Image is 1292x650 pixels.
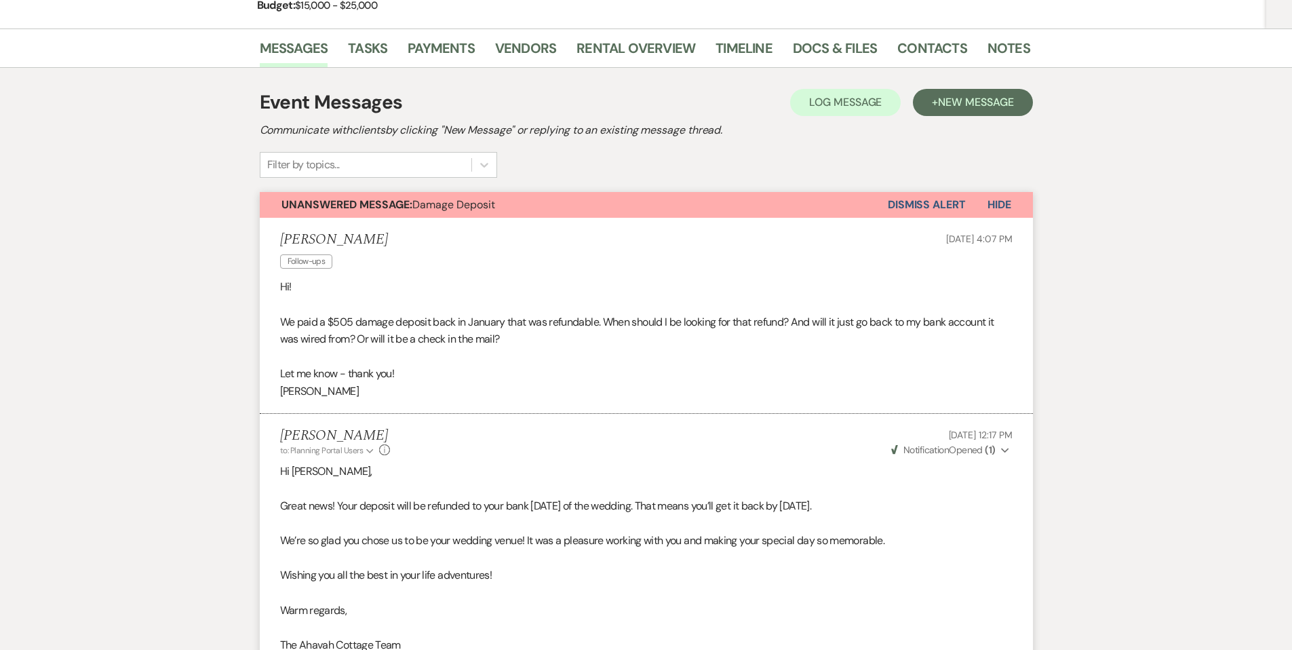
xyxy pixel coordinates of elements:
span: Damage Deposit [281,197,495,212]
p: [PERSON_NAME] [280,383,1013,400]
a: Vendors [495,37,556,67]
button: Unanswered Message:Damage Deposit [260,192,888,218]
span: New Message [938,95,1013,109]
a: Tasks [348,37,387,67]
span: Log Message [809,95,882,109]
p: We paid a $505 damage deposit back in January that was refundable. When should I be looking for t... [280,313,1013,348]
h5: [PERSON_NAME] [280,427,391,444]
a: Rental Overview [576,37,695,67]
h2: Communicate with clients by clicking "New Message" or replying to an existing message thread. [260,122,1033,138]
strong: Unanswered Message: [281,197,412,212]
strong: ( 1 ) [985,444,995,456]
div: Filter by topics... [267,157,340,173]
button: Dismiss Alert [888,192,966,218]
a: Notes [987,37,1030,67]
h1: Event Messages [260,88,403,117]
span: [DATE] 12:17 PM [949,429,1013,441]
p: Great news! Your deposit will be refunded to your bank [DATE] of the wedding. That means you’ll g... [280,497,1013,515]
p: Wishing you all the best in your life adventures! [280,567,1013,584]
a: Docs & Files [793,37,877,67]
span: [DATE] 4:07 PM [946,233,1012,245]
h5: [PERSON_NAME] [280,231,388,248]
span: Hide [987,197,1011,212]
p: We’re so glad you chose us to be your wedding venue! It was a pleasure working with you and makin... [280,532,1013,550]
p: Warm regards, [280,602,1013,619]
span: to: Planning Portal Users [280,445,364,456]
button: +New Message [913,89,1032,116]
p: Let me know - thank you! [280,365,1013,383]
a: Contacts [897,37,967,67]
a: Payments [408,37,475,67]
a: Timeline [716,37,772,67]
a: Messages [260,37,328,67]
span: Opened [891,444,996,456]
button: to: Planning Portal Users [280,444,376,457]
span: Notification [903,444,949,456]
button: Log Message [790,89,901,116]
p: Hi! [280,278,1013,296]
button: Hide [966,192,1033,218]
button: NotificationOpened (1) [889,443,1013,457]
span: Follow-ups [280,254,333,269]
p: Hi [PERSON_NAME], [280,463,1013,480]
